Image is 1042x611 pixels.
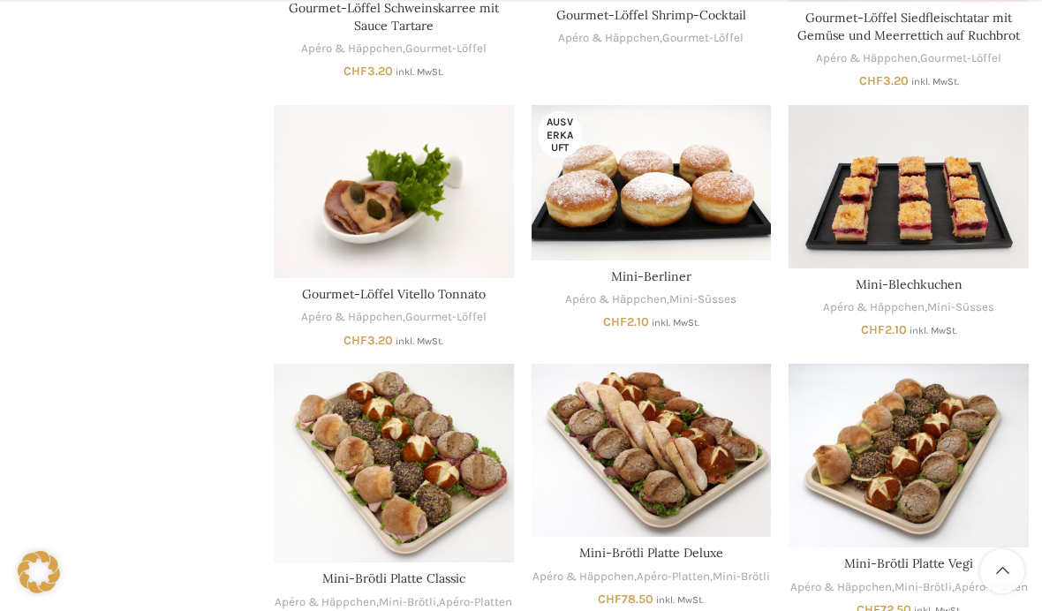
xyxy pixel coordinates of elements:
[274,309,514,326] div: ,
[344,333,393,348] bdi: 3.20
[611,268,691,284] a: Mini-Berliner
[859,73,909,88] bdi: 3.20
[558,30,660,47] a: Apéro & Häppchen
[955,579,1028,596] a: Apéro-Platten
[797,10,1020,43] a: Gourmet-Löffel Siedfleischtatar mit Gemüse und Meerrettich auf Ruchbrot
[861,322,885,337] span: CHF
[274,105,514,278] a: Gourmet-Löffel Vitello Tonnato
[911,76,959,87] small: inkl. MwSt.
[532,364,772,537] a: Mini-Brötli Platte Deluxe
[396,66,443,78] small: inkl. MwSt.
[274,364,514,562] a: Mini-Brötli Platte Classic
[603,314,627,329] span: CHF
[856,276,963,292] a: Mini-Blechkuchen
[274,594,514,611] div: , ,
[656,594,704,606] small: inkl. MwSt.
[322,570,465,586] a: Mini-Brötli Platte Classic
[301,41,403,57] a: Apéro & Häppchen
[861,322,907,337] bdi: 2.10
[275,594,376,611] a: Apéro & Häppchen
[344,333,367,348] span: CHF
[532,569,772,585] div: , ,
[379,594,436,611] a: Mini-Brötli
[301,309,403,326] a: Apéro & Häppchen
[579,545,723,561] a: Mini-Brötli Platte Deluxe
[859,73,883,88] span: CHF
[920,50,1001,67] a: Gourmet-Löffel
[790,579,892,596] a: Apéro & Häppchen
[532,569,634,585] a: Apéro & Häppchen
[598,592,653,607] bdi: 78.50
[713,569,770,585] a: Mini-Brötli
[789,364,1029,547] a: Mini-Brötli Platte Vegi
[980,549,1024,593] a: Scroll to top button
[789,50,1029,67] div: ,
[405,41,487,57] a: Gourmet-Löffel
[823,299,925,316] a: Apéro & Häppchen
[538,111,582,158] span: Ausverkauft
[598,592,622,607] span: CHF
[789,299,1029,316] div: ,
[652,317,699,328] small: inkl. MwSt.
[816,50,917,67] a: Apéro & Häppchen
[844,555,973,571] a: Mini-Brötli Platte Vegi
[532,291,772,308] div: ,
[603,314,649,329] bdi: 2.10
[396,336,443,347] small: inkl. MwSt.
[439,594,512,611] a: Apéro-Platten
[344,64,393,79] bdi: 3.20
[405,309,487,326] a: Gourmet-Löffel
[556,7,746,23] a: Gourmet-Löffel Shrimp-Cocktail
[910,325,957,336] small: inkl. MwSt.
[789,105,1029,268] a: Mini-Blechkuchen
[532,105,772,260] a: Mini-Berliner
[669,291,736,308] a: Mini-Süsses
[927,299,994,316] a: Mini-Süsses
[789,579,1029,596] div: , ,
[532,30,772,47] div: ,
[565,291,667,308] a: Apéro & Häppchen
[662,30,744,47] a: Gourmet-Löffel
[274,41,514,57] div: ,
[895,579,952,596] a: Mini-Brötli
[637,569,710,585] a: Apéro-Platten
[302,286,486,302] a: Gourmet-Löffel Vitello Tonnato
[344,64,367,79] span: CHF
